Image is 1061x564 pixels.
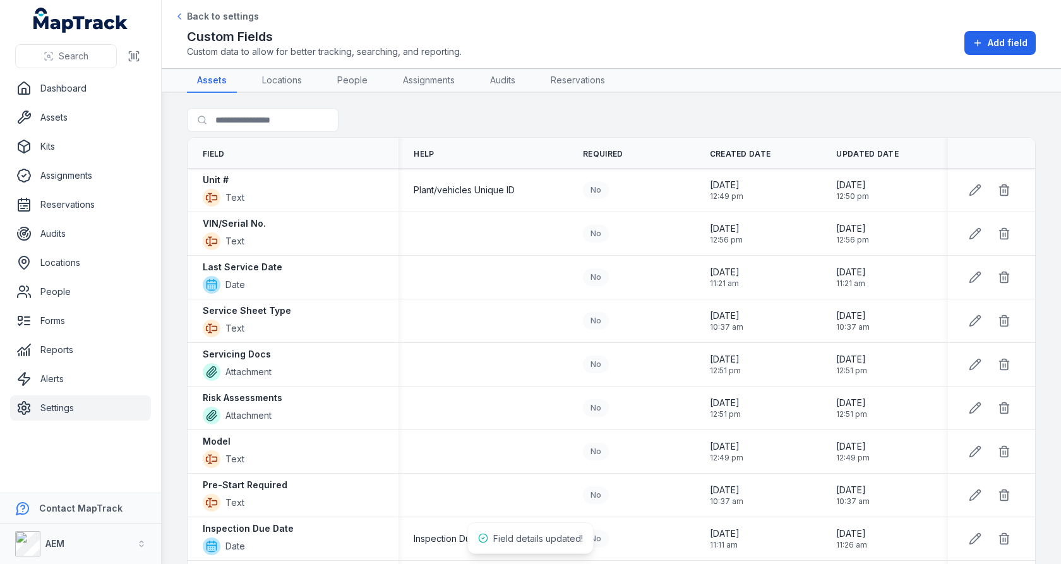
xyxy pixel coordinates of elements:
[836,496,870,507] span: 10:37 am
[836,409,867,419] span: 12:51 pm
[836,266,866,289] time: 07/08/2025, 11:21:29 am
[414,149,434,159] span: Help
[583,312,609,330] div: No
[225,540,245,553] span: Date
[836,179,869,201] time: 04/02/2025, 12:50:00 pm
[10,250,151,275] a: Locations
[10,366,151,392] a: Alerts
[583,399,609,417] div: No
[10,221,151,246] a: Audits
[10,134,151,159] a: Kits
[225,322,244,335] span: Text
[33,8,128,33] a: MapTrack
[225,235,244,248] span: Text
[836,397,867,419] time: 04/02/2025, 12:51:24 pm
[710,409,741,419] span: 12:51 pm
[203,217,266,230] strong: VIN/Serial No.
[225,191,244,204] span: Text
[836,179,869,191] span: [DATE]
[203,261,282,273] strong: Last Service Date
[203,392,282,404] strong: Risk Assessments
[203,435,231,448] strong: Model
[583,356,609,373] div: No
[836,149,899,159] span: Updated Date
[45,538,64,549] strong: AEM
[59,50,88,63] span: Search
[327,69,378,93] a: People
[710,366,741,376] span: 12:51 pm
[836,540,867,550] span: 11:26 am
[710,397,741,419] time: 04/02/2025, 12:51:24 pm
[10,105,151,130] a: Assets
[836,309,870,332] time: 20/08/2025, 10:37:06 am
[10,395,151,421] a: Settings
[187,10,259,23] span: Back to settings
[836,266,866,279] span: [DATE]
[393,69,465,93] a: Assignments
[10,337,151,363] a: Reports
[836,527,867,540] span: [DATE]
[225,496,244,509] span: Text
[203,304,291,317] strong: Service Sheet Type
[710,440,743,453] span: [DATE]
[710,322,743,332] span: 10:37 am
[710,179,743,191] span: [DATE]
[10,308,151,333] a: Forms
[710,266,740,289] time: 07/08/2025, 11:21:29 am
[225,279,245,291] span: Date
[710,191,743,201] span: 12:49 pm
[480,69,525,93] a: Audits
[710,453,743,463] span: 12:49 pm
[583,530,609,548] div: No
[583,149,623,159] span: Required
[964,31,1036,55] button: Add field
[710,484,743,496] span: [DATE]
[203,174,229,186] strong: Unit #
[710,309,743,332] time: 20/08/2025, 10:37:06 am
[414,184,515,196] span: Plant/vehicles Unique ID
[836,235,869,245] span: 12:56 pm
[836,279,866,289] span: 11:21 am
[710,222,743,235] span: [DATE]
[252,69,312,93] a: Locations
[710,179,743,201] time: 04/02/2025, 12:49:36 pm
[15,44,117,68] button: Search
[710,149,771,159] span: Created Date
[710,353,741,366] span: [DATE]
[203,149,225,159] span: Field
[710,309,743,322] span: [DATE]
[836,484,870,496] span: [DATE]
[836,322,870,332] span: 10:37 am
[187,28,462,45] h2: Custom Fields
[836,353,867,366] span: [DATE]
[203,348,271,361] strong: Servicing Docs
[203,522,294,535] strong: Inspection Due Date
[203,479,287,491] strong: Pre-Start Required
[39,503,123,513] strong: Contact MapTrack
[710,540,740,550] span: 11:11 am
[710,527,740,540] span: [DATE]
[10,279,151,304] a: People
[583,268,609,286] div: No
[710,484,743,507] time: 20/08/2025, 10:37:00 am
[174,10,259,23] a: Back to settings
[710,440,743,463] time: 04/02/2025, 12:49:10 pm
[710,527,740,550] time: 20/08/2025, 11:11:33 am
[836,366,867,376] span: 12:51 pm
[493,533,583,544] span: Field details updated!
[710,279,740,289] span: 11:21 am
[836,527,867,550] time: 03/09/2025, 11:26:45 am
[583,443,609,460] div: No
[710,397,741,409] span: [DATE]
[225,453,244,465] span: Text
[225,366,272,378] span: Attachment
[988,37,1028,49] span: Add field
[187,45,462,58] span: Custom data to allow for better tracking, searching, and reporting.
[710,222,743,245] time: 04/02/2025, 12:56:09 pm
[10,163,151,188] a: Assignments
[836,353,867,376] time: 04/02/2025, 12:51:18 pm
[836,397,867,409] span: [DATE]
[414,532,498,545] span: Inspection Due Date
[836,440,870,463] time: 04/02/2025, 12:49:10 pm
[187,69,237,93] a: Assets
